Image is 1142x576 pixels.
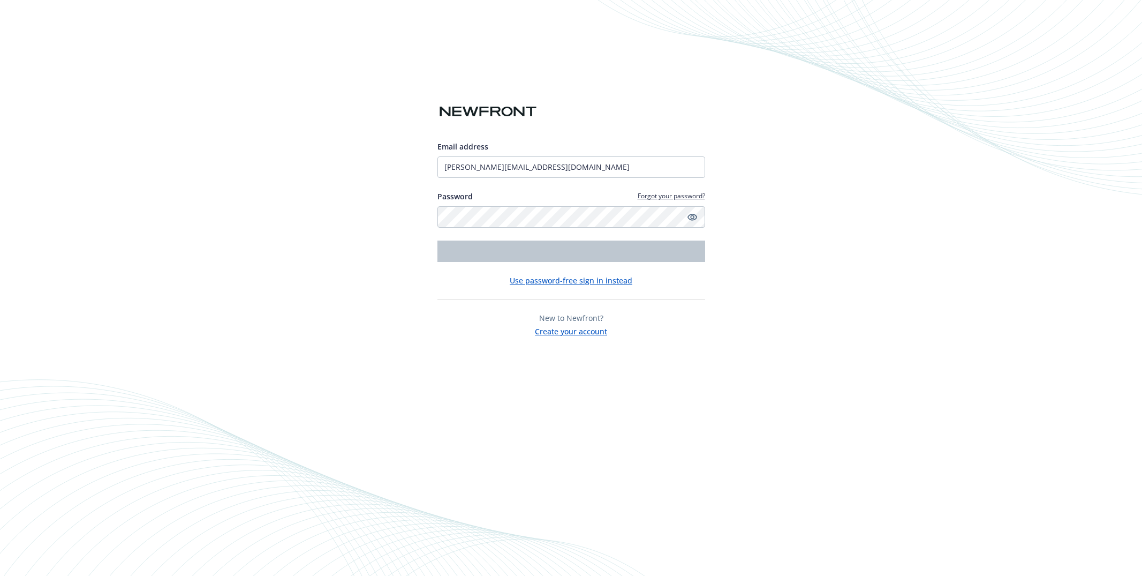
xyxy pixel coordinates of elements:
[437,156,705,178] input: Enter your email
[437,102,539,121] img: Newfront logo
[437,206,705,228] input: Enter your password
[437,241,705,262] button: Login
[638,191,705,200] a: Forgot your password?
[535,324,607,337] button: Create your account
[437,191,473,202] label: Password
[437,141,488,152] span: Email address
[539,313,603,323] span: New to Newfront?
[686,211,699,223] a: Show password
[510,275,632,286] button: Use password-free sign in instead
[561,246,581,256] span: Login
